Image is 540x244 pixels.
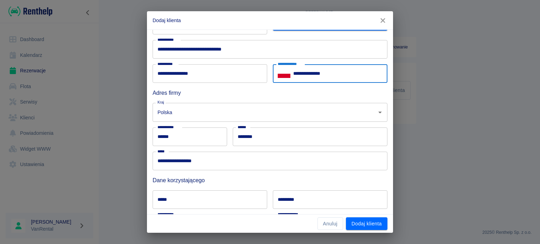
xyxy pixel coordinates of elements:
h6: Dane korzystającego [153,176,387,185]
button: Otwórz [375,107,385,117]
h6: Adres firmy [153,88,387,97]
button: Anuluj [317,217,343,230]
button: Select country [278,68,290,79]
label: Kraj [157,100,164,105]
h2: Dodaj klienta [147,11,393,29]
button: Dodaj klienta [346,217,387,230]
